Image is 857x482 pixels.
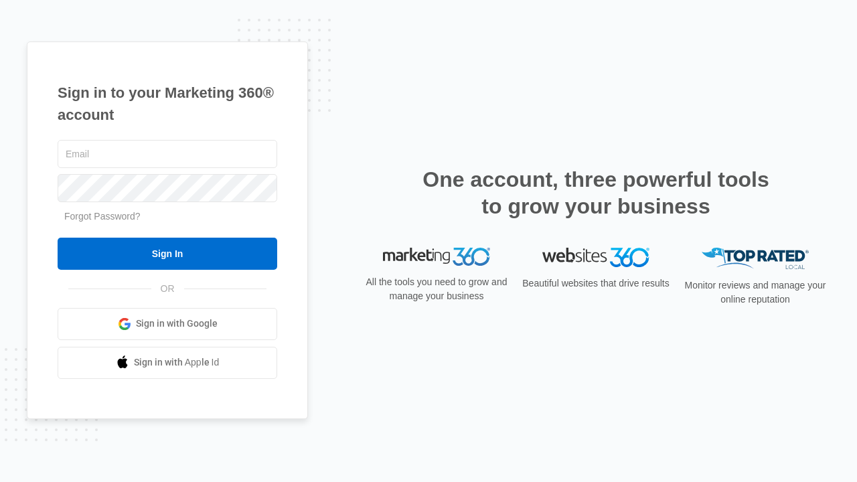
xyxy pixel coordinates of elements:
[64,211,141,222] a: Forgot Password?
[58,347,277,379] a: Sign in with Apple Id
[542,248,649,267] img: Websites 360
[418,166,773,220] h2: One account, three powerful tools to grow your business
[58,238,277,270] input: Sign In
[58,140,277,168] input: Email
[136,317,218,331] span: Sign in with Google
[680,278,830,307] p: Monitor reviews and manage your online reputation
[521,276,671,291] p: Beautiful websites that drive results
[362,275,512,303] p: All the tools you need to grow and manage your business
[383,248,490,266] img: Marketing 360
[58,308,277,340] a: Sign in with Google
[151,282,184,296] span: OR
[702,248,809,270] img: Top Rated Local
[58,82,277,126] h1: Sign in to your Marketing 360® account
[134,355,220,370] span: Sign in with Apple Id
